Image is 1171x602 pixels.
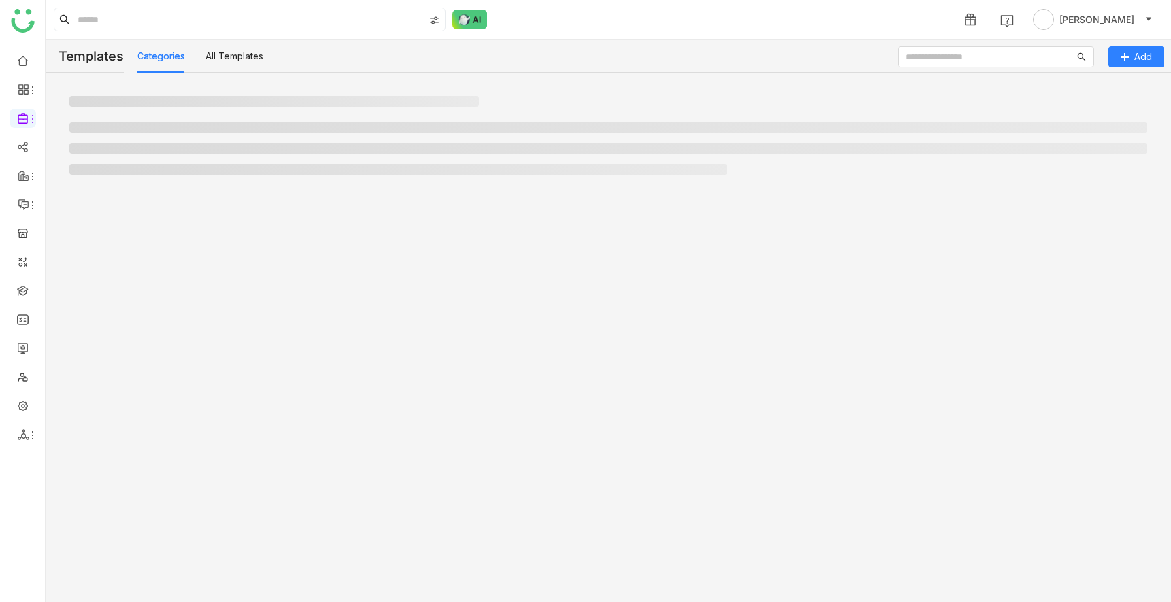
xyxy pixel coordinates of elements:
img: help.svg [1000,14,1014,27]
span: [PERSON_NAME] [1059,12,1134,27]
img: logo [11,9,35,33]
button: Categories [137,49,185,63]
img: search-type.svg [429,15,440,25]
button: Add [1108,46,1164,67]
button: [PERSON_NAME] [1031,9,1155,30]
button: All Templates [206,49,263,63]
div: Templates [46,40,124,73]
img: avatar [1033,9,1054,30]
span: Add [1134,50,1152,64]
img: ask-buddy-normal.svg [452,10,487,29]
